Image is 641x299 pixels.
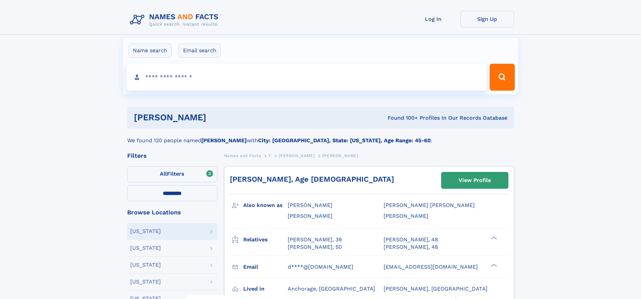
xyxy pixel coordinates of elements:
img: Logo Names and Facts [127,11,224,29]
label: Filters [127,166,217,182]
button: Search Button [490,64,514,91]
a: [PERSON_NAME], 48 [384,243,438,251]
a: Log In [406,11,460,27]
div: [US_STATE] [130,229,161,234]
h3: Email [243,261,288,273]
a: [PERSON_NAME], 39 [288,236,342,243]
h3: Lived in [243,283,288,295]
div: ❯ [489,263,497,267]
h1: [PERSON_NAME] [134,113,297,122]
span: T [269,153,271,158]
h3: Relatives [243,234,288,245]
span: Anchorage, [GEOGRAPHIC_DATA] [288,286,375,292]
span: [PERSON_NAME] [PERSON_NAME] [384,202,475,208]
div: Filters [127,153,217,159]
span: [PERSON_NAME] [384,213,428,219]
div: [US_STATE] [130,262,161,268]
label: Email search [179,43,221,58]
a: [PERSON_NAME], 50 [288,243,342,251]
span: [PERSON_NAME], [GEOGRAPHIC_DATA] [384,286,488,292]
div: We found 120 people named with . [127,128,514,145]
b: [PERSON_NAME] [201,137,247,144]
span: All [160,171,167,177]
span: [EMAIL_ADDRESS][DOMAIN_NAME] [384,264,478,270]
span: [PERSON_NAME] [279,153,315,158]
label: Name search [129,43,172,58]
b: City: [GEOGRAPHIC_DATA], State: [US_STATE], Age Range: 45-60 [258,137,431,144]
a: Names and Facts [224,151,261,160]
div: ❯ [489,236,497,240]
h3: Also known as [243,200,288,211]
div: [US_STATE] [130,279,161,285]
div: [US_STATE] [130,245,161,251]
a: [PERSON_NAME], 48 [384,236,438,243]
a: Sign Up [460,11,514,27]
input: search input [127,64,487,91]
a: [PERSON_NAME] [279,151,315,160]
a: T [269,151,271,160]
span: [PERSON_NAME] [322,153,358,158]
span: [PERSON_NAME] [288,213,332,219]
a: [PERSON_NAME], Age [DEMOGRAPHIC_DATA] [230,175,394,183]
div: View Profile [459,173,491,188]
div: Browse Locations [127,209,217,215]
a: View Profile [441,172,508,188]
div: Found 100+ Profiles In Our Records Database [297,114,507,122]
span: [PERSON_NAME] [288,202,332,208]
